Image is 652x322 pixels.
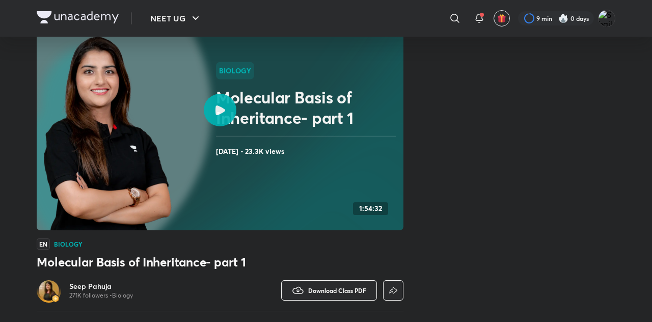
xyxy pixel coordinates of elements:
img: Company Logo [37,11,119,23]
h3: Molecular Basis of Inheritance- part 1 [37,254,403,270]
img: badge [52,295,59,302]
h2: Molecular Basis of Inheritance- part 1 [216,87,399,128]
a: Avatarbadge [37,278,61,303]
h4: [DATE] • 23.3K views [216,145,399,158]
h4: Biology [54,241,83,247]
span: Download Class PDF [308,286,366,294]
h4: 1:54:32 [359,204,382,213]
button: NEET UG [144,8,208,29]
img: Shaikh abdul [598,10,615,27]
a: Seep Pahuja [69,281,133,291]
img: Avatar [39,280,59,301]
button: Download Class PDF [281,280,377,301]
button: avatar [494,10,510,26]
span: EN [37,238,50,250]
p: 271K followers • Biology [69,291,133,300]
img: avatar [497,14,506,23]
img: streak [558,13,568,23]
a: Company Logo [37,11,119,26]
